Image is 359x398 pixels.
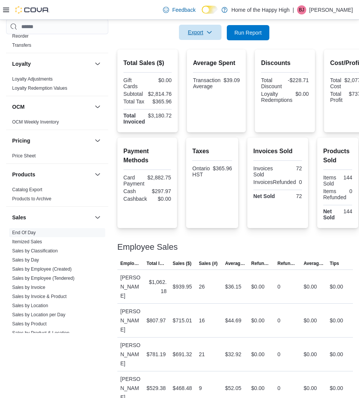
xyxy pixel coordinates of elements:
[12,103,25,111] h3: OCM
[93,102,102,111] button: OCM
[253,147,302,156] h2: Invoices Sold
[253,165,276,178] div: Invoices Sold
[123,77,146,89] div: Gift Cards
[12,303,48,308] a: Sales by Location
[149,98,172,105] div: $365.96
[323,174,336,187] div: Items Sold
[297,5,306,14] div: Brock Jekill
[12,257,39,263] a: Sales by Day
[339,174,352,181] div: 144
[213,165,232,171] div: $365.96
[12,153,36,159] span: Price Sheet
[12,321,47,327] span: Sales by Product
[6,185,108,206] div: Products
[251,316,264,325] div: $0.00
[261,77,283,89] div: Total Discount
[12,43,31,48] a: Transfers
[183,25,217,40] span: Export
[12,42,31,48] span: Transfers
[279,165,302,171] div: 72
[330,316,343,325] div: $0.00
[12,60,92,68] button: Loyalty
[93,59,102,68] button: Loyalty
[12,137,30,144] h3: Pricing
[12,248,58,254] a: Sales by Classification
[12,196,51,202] span: Products to Archive
[12,276,74,281] a: Sales by Employee (Tendered)
[349,188,352,194] div: 0
[123,59,172,68] h2: Total Sales ($)
[261,91,293,103] div: Loyalty Redemptions
[148,91,172,97] div: $2,814.76
[149,77,172,83] div: $0.00
[12,76,53,82] a: Loyalty Adjustments
[199,282,205,291] div: 26
[179,25,221,40] button: Export
[173,316,192,325] div: $715.01
[117,304,144,337] div: [PERSON_NAME]
[123,113,145,125] strong: Total Invoiced
[251,260,271,266] span: Refunds ($)
[12,153,36,159] a: Price Sheet
[225,282,241,291] div: $36.15
[277,350,280,359] div: 0
[12,196,51,201] a: Products to Archive
[12,330,70,336] span: Sales by Product & Location
[123,174,144,187] div: Card Payment
[12,284,45,290] span: Sales by Invoice
[330,282,343,291] div: $0.00
[149,188,171,194] div: $297.97
[12,239,42,244] a: Itemized Sales
[224,77,240,83] div: $39.09
[330,77,342,89] div: Total Cost
[225,350,241,359] div: $32.92
[123,91,145,97] div: Subtotal
[12,248,58,254] span: Sales by Classification
[93,136,102,145] button: Pricing
[12,137,92,144] button: Pricing
[234,29,262,36] span: Run Report
[253,193,275,199] strong: Net Sold
[277,282,280,291] div: 0
[286,77,309,83] div: -$228.71
[199,350,205,359] div: 21
[202,6,218,14] input: Dark Mode
[12,239,42,245] span: Itemized Sales
[227,25,269,40] button: Run Report
[6,117,108,130] div: OCM
[12,187,42,192] a: Catalog Export
[173,384,192,393] div: $468.48
[147,384,166,393] div: $529.38
[304,384,317,393] div: $0.00
[330,91,346,103] div: Total Profit
[12,119,59,125] span: OCM Weekly Inventory
[277,260,297,266] span: Refunds (#)
[6,75,108,96] div: Loyalty
[173,350,192,359] div: $691.32
[12,103,92,111] button: OCM
[123,188,146,194] div: Cash
[12,187,42,193] span: Catalog Export
[199,316,205,325] div: 16
[231,5,289,14] p: Home of the Happy High
[225,260,245,266] span: Average Sale
[12,266,72,272] a: Sales by Employee (Created)
[12,33,28,39] a: Reorder
[299,179,302,185] div: 0
[12,214,92,221] button: Sales
[304,260,324,266] span: Average Refund
[160,2,198,17] a: Feedback
[147,350,166,359] div: $781.19
[277,316,280,325] div: 0
[251,384,264,393] div: $0.00
[309,5,353,14] p: [PERSON_NAME]
[296,91,309,97] div: $0.00
[12,321,47,327] a: Sales by Product
[225,384,241,393] div: $52.05
[279,193,302,199] div: 72
[339,208,352,214] div: 144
